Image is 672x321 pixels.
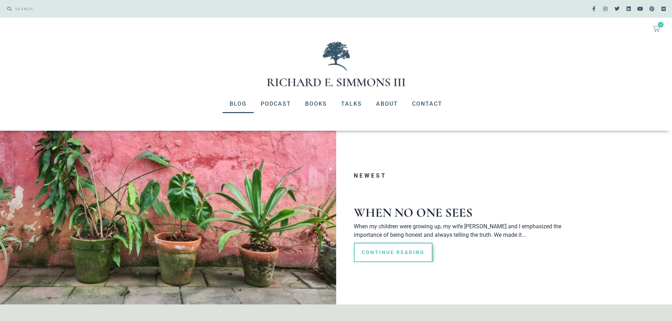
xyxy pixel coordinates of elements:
p: When my children were growing up, my wife [PERSON_NAME] and I emphasized the importance of being ... [354,222,580,239]
a: Contact [405,95,449,113]
a: Podcast [254,95,298,113]
span: 0 [658,22,664,27]
input: SEARCH [12,4,333,14]
h3: Newest [354,173,580,179]
a: Blog [223,95,254,113]
a: Talks [334,95,369,113]
a: About [369,95,405,113]
a: Books [298,95,334,113]
a: 0 [644,21,668,37]
a: When No One Sees [354,205,473,220]
a: Read more about When No One Sees [354,243,432,262]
